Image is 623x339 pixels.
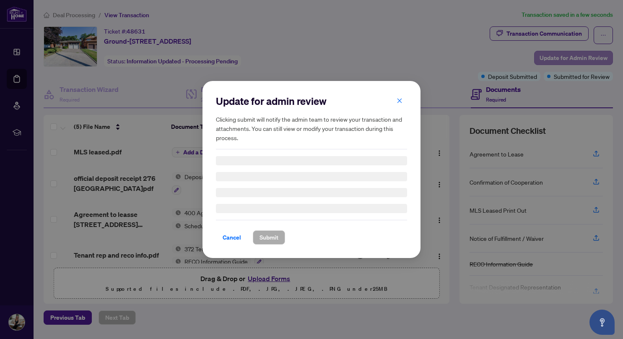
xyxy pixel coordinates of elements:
[253,230,285,245] button: Submit
[589,310,615,335] button: Open asap
[216,230,248,245] button: Cancel
[216,94,407,108] h2: Update for admin review
[397,98,402,104] span: close
[223,231,241,244] span: Cancel
[216,115,407,142] h5: Clicking submit will notify the admin team to review your transaction and attachments. You can st...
